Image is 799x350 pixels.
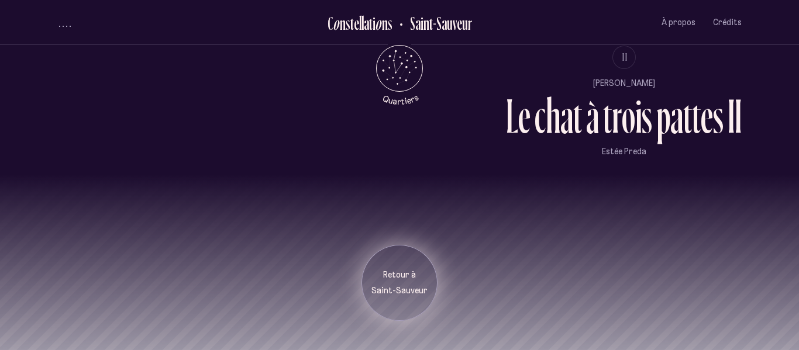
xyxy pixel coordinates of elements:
div: a [670,92,683,140]
div: t [692,92,701,140]
button: II [612,46,636,69]
div: s [346,13,350,33]
div: a [560,92,573,140]
div: l [361,13,364,33]
span: À propos [662,18,695,27]
div: h [546,92,560,140]
div: t [683,92,692,140]
tspan: Quartiers [381,92,420,106]
span: II [622,52,628,62]
div: t [573,92,582,140]
div: L [506,92,518,140]
div: r [612,92,622,140]
div: à [586,92,599,140]
button: Crédits [713,9,742,36]
button: Retour au menu principal [366,45,434,105]
div: c [535,92,546,140]
div: s [713,92,724,140]
div: I [728,92,735,140]
div: e [701,92,713,140]
div: i [635,92,642,140]
div: p [656,92,670,140]
div: n [382,13,388,33]
button: II[PERSON_NAME]Le chat à trois pattes IIEstée Preda [506,46,742,175]
p: Saint-Sauveur [370,285,429,297]
div: t [369,13,373,33]
button: Retour au Quartier [392,13,472,32]
button: Retour àSaint-Sauveur [361,245,438,321]
div: s [388,13,392,33]
p: [PERSON_NAME] [506,78,742,89]
div: l [359,13,361,33]
div: o [375,13,382,33]
div: C [328,13,333,33]
h2: Saint-Sauveur [401,13,472,33]
span: Crédits [713,18,742,27]
div: o [333,13,340,33]
div: a [364,13,369,33]
div: e [354,13,359,33]
div: i [373,13,376,33]
div: s [642,92,652,140]
p: Estée Preda [506,146,742,158]
button: À propos [662,9,695,36]
div: t [603,92,612,140]
div: n [340,13,346,33]
button: volume audio [57,16,73,29]
p: Retour à [370,269,429,281]
div: I [735,92,742,140]
div: t [350,13,354,33]
div: e [518,92,531,140]
div: o [622,92,635,140]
